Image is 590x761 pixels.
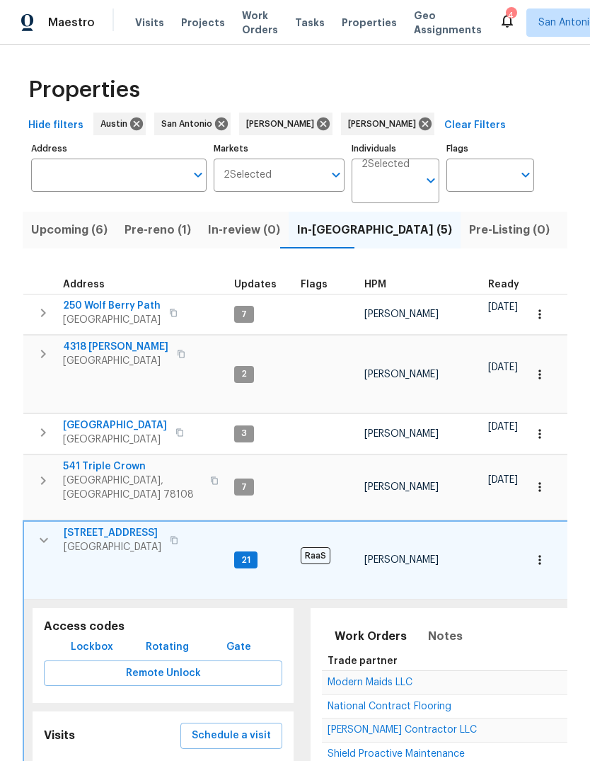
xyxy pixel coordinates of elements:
[364,370,439,379] span: [PERSON_NAME]
[516,165,536,185] button: Open
[236,309,253,321] span: 7
[48,16,95,30] span: Maestro
[246,117,320,131] span: [PERSON_NAME]
[188,165,208,185] button: Open
[439,113,511,139] button: Clear Filters
[63,313,161,327] span: [GEOGRAPHIC_DATA]
[328,750,465,758] a: Shield Proactive Maintenance
[469,220,550,240] span: Pre-Listing (0)
[488,302,518,312] span: [DATE]
[242,8,278,37] span: Work Orders
[55,665,271,682] span: Remote Unlock
[71,639,113,656] span: Lockbox
[361,159,410,171] span: 2 Selected
[236,554,256,566] span: 21
[180,723,282,749] button: Schedule a visit
[100,117,133,131] span: Austin
[328,656,398,666] span: Trade partner
[328,678,412,687] a: Modern Maids LLC
[236,428,253,440] span: 3
[161,117,218,131] span: San Antonio
[192,727,271,745] span: Schedule a visit
[23,113,89,139] button: Hide filters
[488,280,532,290] div: Earliest renovation start date (first business day after COE or Checkout)
[328,677,412,687] span: Modern Maids LLC
[93,113,146,135] div: Austin
[488,422,518,432] span: [DATE]
[328,702,451,711] span: National Contract Flooring
[301,547,330,564] span: RaaS
[301,280,328,290] span: Flags
[234,280,277,290] span: Updates
[140,634,195,660] button: Rotating
[328,702,451,711] a: National Contract Flooring
[28,117,83,135] span: Hide filters
[236,481,253,493] span: 7
[364,482,439,492] span: [PERSON_NAME]
[364,280,386,290] span: HPM
[125,220,191,240] span: Pre-reno (1)
[31,144,207,153] label: Address
[488,362,518,372] span: [DATE]
[65,634,119,660] button: Lockbox
[221,639,255,656] span: Gate
[31,220,108,240] span: Upcoming (6)
[63,340,168,354] span: 4318 [PERSON_NAME]
[421,171,441,190] button: Open
[488,475,518,485] span: [DATE]
[64,526,161,540] span: [STREET_ADDRESS]
[239,113,332,135] div: [PERSON_NAME]
[63,418,167,433] span: [GEOGRAPHIC_DATA]
[63,474,202,502] span: [GEOGRAPHIC_DATA], [GEOGRAPHIC_DATA] 78108
[63,433,167,447] span: [GEOGRAPHIC_DATA]
[446,144,534,153] label: Flags
[297,220,452,240] span: In-[GEOGRAPHIC_DATA] (5)
[181,16,225,30] span: Projects
[328,749,465,759] span: Shield Proactive Maintenance
[63,459,202,474] span: 541 Triple Crown
[146,639,189,656] span: Rotating
[348,117,422,131] span: [PERSON_NAME]
[328,726,477,734] a: [PERSON_NAME] Contractor LLC
[488,280,519,290] span: Ready
[63,354,168,368] span: [GEOGRAPHIC_DATA]
[364,309,439,319] span: [PERSON_NAME]
[44,660,282,687] button: Remote Unlock
[506,8,516,23] div: 4
[236,368,253,380] span: 2
[341,113,434,135] div: [PERSON_NAME]
[154,113,231,135] div: San Antonio
[335,626,407,646] span: Work Orders
[352,144,439,153] label: Individuals
[64,540,161,554] span: [GEOGRAPHIC_DATA]
[214,144,345,153] label: Markets
[208,220,280,240] span: In-review (0)
[224,169,272,181] span: 2 Selected
[414,8,482,37] span: Geo Assignments
[328,725,477,735] span: [PERSON_NAME] Contractor LLC
[63,299,161,313] span: 250 Wolf Berry Path
[295,18,325,28] span: Tasks
[63,280,105,290] span: Address
[44,619,282,634] h5: Access codes
[364,429,439,439] span: [PERSON_NAME]
[342,16,397,30] span: Properties
[326,165,346,185] button: Open
[364,555,439,565] span: [PERSON_NAME]
[444,117,506,135] span: Clear Filters
[428,626,463,646] span: Notes
[135,16,164,30] span: Visits
[44,728,75,743] h5: Visits
[216,634,261,660] button: Gate
[28,83,140,97] span: Properties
